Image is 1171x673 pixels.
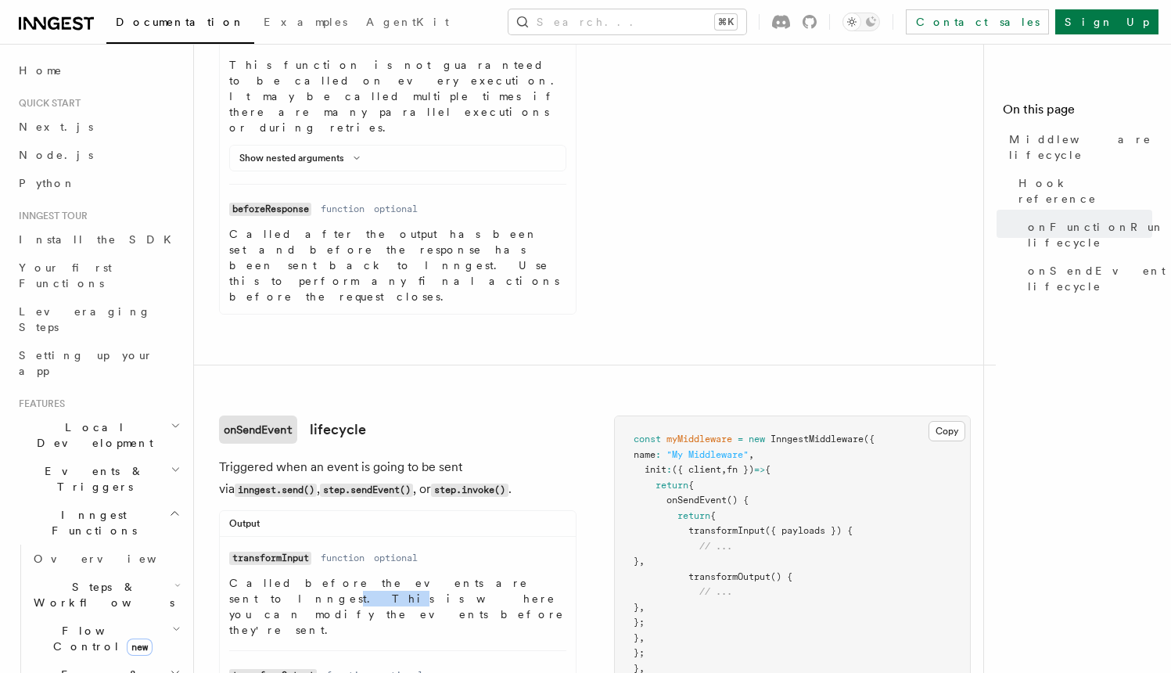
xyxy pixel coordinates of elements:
span: return [656,480,688,491]
span: , [639,602,645,613]
span: Setting up your app [19,349,153,377]
a: onFunctionRun lifecycle [1022,213,1152,257]
dd: function [321,203,365,215]
span: Your first Functions [19,261,112,290]
dd: function [321,552,365,564]
a: onSendEvent lifecycle [1022,257,1152,301]
span: name [634,449,656,460]
code: beforeResponse [229,203,311,216]
span: ({ client [672,464,721,475]
a: Home [13,56,184,85]
span: Documentation [116,16,245,28]
span: { [710,510,716,521]
span: Features [13,398,65,410]
button: Inngest Functions [13,501,184,545]
button: Flow Controlnew [27,617,184,660]
a: Leveraging Steps [13,297,184,341]
span: Next.js [19,121,93,133]
span: ({ payloads }) { [765,525,853,536]
span: Examples [264,16,347,28]
button: Events & Triggers [13,457,184,501]
span: }; [634,647,645,658]
span: onFunctionRun lifecycle [1028,219,1165,250]
span: Flow Control [27,623,172,654]
code: transformInput [229,552,311,565]
a: AgentKit [357,5,458,42]
span: AgentKit [366,16,449,28]
code: step.sendEvent() [320,484,413,497]
span: Node.js [19,149,93,161]
span: { [688,480,694,491]
span: "My Middleware" [666,449,749,460]
span: Leveraging Steps [19,305,151,333]
span: Steps & Workflows [27,579,174,610]
kbd: ⌘K [715,14,737,30]
span: , [721,464,727,475]
code: step.invoke() [431,484,508,497]
span: Overview [34,552,195,565]
span: Middleware lifecycle [1009,131,1152,163]
span: // ... [699,541,732,552]
span: } [634,632,639,643]
span: => [754,464,765,475]
a: Next.js [13,113,184,141]
a: Your first Functions [13,254,184,297]
span: new [127,639,153,656]
span: Home [19,63,63,78]
button: Show nested arguments [239,152,366,164]
span: } [634,556,639,567]
span: : [656,449,661,460]
button: Search...⌘K [508,9,746,34]
span: onSendEvent [666,495,727,506]
a: Contact sales [906,9,1049,34]
p: Called before the events are sent to Inngest. This is where you can modify the events before they... [229,575,566,638]
p: This function is not guaranteed to be called on every execution. It may be called multiple times ... [229,57,566,135]
span: , [639,632,645,643]
span: const [634,434,661,444]
span: } [634,602,639,613]
a: Install the SDK [13,225,184,254]
code: onSendEvent [219,416,297,444]
a: Setting up your app [13,341,184,385]
span: Python [19,177,76,189]
span: transformOutput [688,571,770,582]
a: Documentation [106,5,254,44]
a: onSendEventlifecycle [219,416,366,444]
dd: optional [374,203,418,215]
span: : [666,464,672,475]
span: ({ [864,434,875,444]
h4: On this page [1003,100,1152,125]
code: inngest.send() [235,484,317,497]
span: Inngest tour [13,210,88,222]
span: myMiddleware [666,434,732,444]
button: Copy [929,421,965,441]
span: Hook reference [1018,175,1152,207]
span: () { [770,571,792,582]
span: init [645,464,666,475]
span: Install the SDK [19,233,181,246]
button: Local Development [13,413,184,457]
a: Python [13,169,184,197]
span: // ... [699,586,732,597]
button: Steps & Workflows [27,573,184,617]
span: Quick start [13,97,81,110]
span: Local Development [13,419,171,451]
a: Hook reference [1012,169,1152,213]
a: Node.js [13,141,184,169]
p: Called after the output has been set and before the response has been sent back to Inngest. Use t... [229,226,566,304]
span: }; [634,617,645,628]
span: InngestMiddleware [770,434,864,444]
span: , [749,449,754,460]
button: Toggle dark mode [842,13,880,31]
span: { [765,464,770,475]
a: Sign Up [1055,9,1158,34]
p: Triggered when an event is going to be sent via , , or . [219,456,577,501]
span: , [639,556,645,567]
span: fn }) [727,464,754,475]
span: transformInput [688,525,765,536]
span: Inngest Functions [13,507,169,538]
span: Events & Triggers [13,463,171,495]
a: Middleware lifecycle [1003,125,1152,169]
span: onSendEvent lifecycle [1028,263,1166,294]
a: Overview [27,545,184,573]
